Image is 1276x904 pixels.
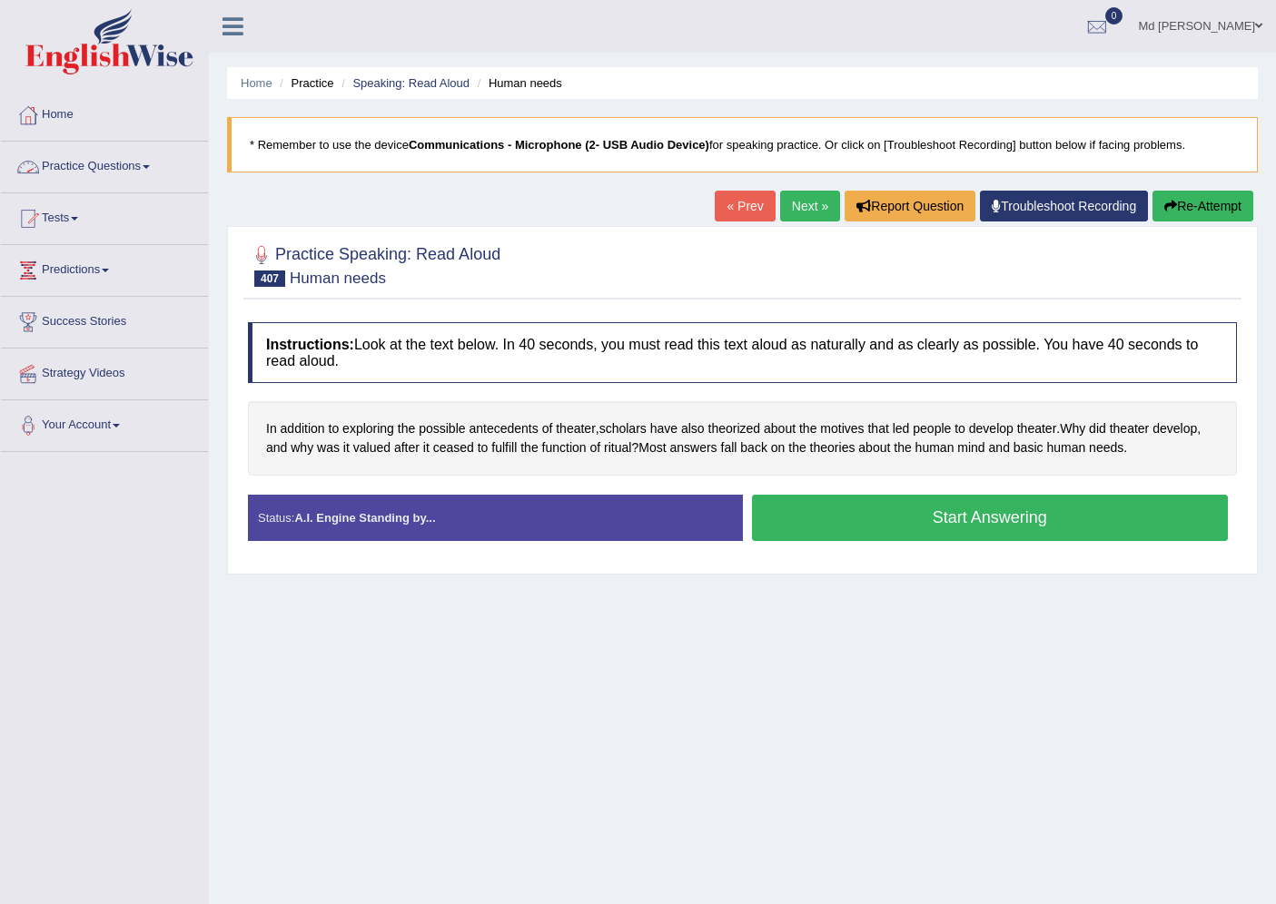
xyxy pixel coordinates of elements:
[1,297,208,342] a: Success Stories
[353,438,391,457] span: Click to see word definition
[294,511,435,525] strong: A.I. Engine Standing by...
[317,438,340,457] span: Click to see word definition
[352,76,470,90] a: Speaking: Read Aloud
[708,419,761,438] span: Click to see word definition
[955,419,965,438] span: Click to see word definition
[638,438,666,457] span: Click to see word definition
[799,419,816,438] span: Click to see word definition
[266,419,277,438] span: Click to see word definition
[1017,419,1057,438] span: Click to see word definition
[1,193,208,239] a: Tests
[290,270,386,287] small: Human needs
[329,419,340,438] span: Click to see word definition
[681,419,705,438] span: Click to see word definition
[771,438,786,457] span: Click to see word definition
[1046,438,1085,457] span: Click to see word definition
[542,419,553,438] span: Click to see word definition
[969,419,1014,438] span: Click to see word definition
[394,438,420,457] span: Click to see word definition
[409,138,709,152] b: Communications - Microphone (2- USB Audio Device)
[893,419,910,438] span: Click to see word definition
[1014,438,1044,457] span: Click to see word definition
[491,438,517,457] span: Click to see word definition
[248,322,1237,383] h4: Look at the text below. In 40 seconds, you must read this text aloud as naturally and as clearly ...
[433,438,474,457] span: Click to see word definition
[599,419,647,438] span: Click to see word definition
[913,419,951,438] span: Click to see word definition
[1,90,208,135] a: Home
[650,419,678,438] span: Click to see word definition
[1089,419,1106,438] span: Click to see word definition
[788,438,806,457] span: Click to see word definition
[867,419,888,438] span: Click to see word definition
[248,495,743,541] div: Status:
[989,438,1010,457] span: Click to see word definition
[1,400,208,446] a: Your Account
[291,438,313,457] span: Click to see word definition
[957,438,984,457] span: Click to see word definition
[248,401,1237,475] div: , . , ? .
[227,117,1258,172] blockquote: * Remember to use the device for speaking practice. Or click on [Troubleshoot Recording] button b...
[1,142,208,187] a: Practice Questions
[1105,7,1123,25] span: 0
[1152,191,1253,221] button: Re-Attempt
[254,270,285,287] span: 407
[669,438,717,457] span: Click to see word definition
[845,191,975,221] button: Report Question
[1,349,208,394] a: Strategy Videos
[241,76,272,90] a: Home
[266,438,287,457] span: Click to see word definition
[894,438,911,457] span: Click to see word definition
[1060,419,1085,438] span: Click to see word definition
[556,419,596,438] span: Click to see word definition
[248,241,500,287] h2: Practice Speaking: Read Aloud
[1089,438,1123,457] span: Click to see word definition
[423,438,430,457] span: Click to see word definition
[398,419,415,438] span: Click to see word definition
[478,438,489,457] span: Click to see word definition
[266,337,354,352] b: Instructions:
[281,419,325,438] span: Click to see word definition
[275,74,333,92] li: Practice
[752,495,1229,541] button: Start Answering
[858,438,890,457] span: Click to see word definition
[915,438,955,457] span: Click to see word definition
[542,438,587,457] span: Click to see word definition
[1,245,208,290] a: Predictions
[604,438,631,457] span: Click to see word definition
[590,438,601,457] span: Click to see word definition
[520,438,538,457] span: Click to see word definition
[343,438,350,457] span: Click to see word definition
[1110,419,1150,438] span: Click to see word definition
[715,191,775,221] a: « Prev
[721,438,737,457] span: Click to see word definition
[473,74,562,92] li: Human needs
[1152,419,1197,438] span: Click to see word definition
[419,419,465,438] span: Click to see word definition
[764,419,796,438] span: Click to see word definition
[810,438,856,457] span: Click to see word definition
[820,419,864,438] span: Click to see word definition
[342,419,394,438] span: Click to see word definition
[780,191,840,221] a: Next »
[980,191,1148,221] a: Troubleshoot Recording
[469,419,538,438] span: Click to see word definition
[740,438,767,457] span: Click to see word definition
